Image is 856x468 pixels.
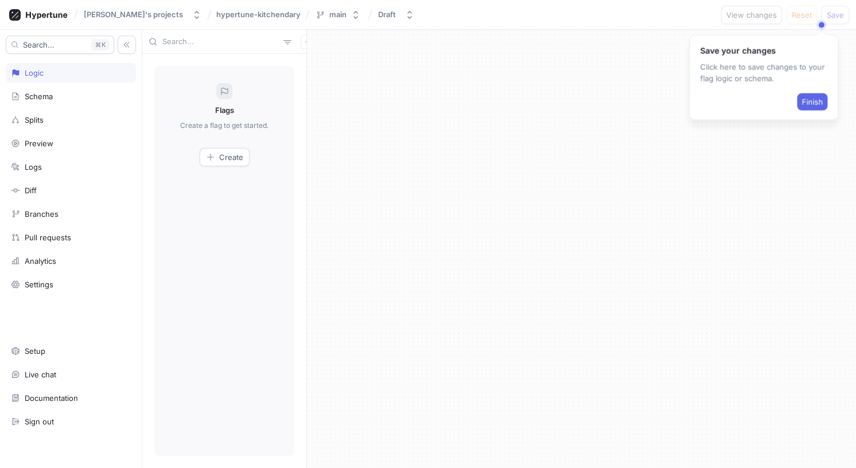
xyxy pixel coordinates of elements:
[6,36,114,54] button: Search...K
[23,41,55,48] span: Search...
[25,256,56,266] div: Analytics
[787,6,817,24] button: Reset
[726,11,777,18] span: View changes
[25,370,56,379] div: Live chat
[25,139,53,148] div: Preview
[25,115,44,124] div: Splits
[378,10,396,19] div: Draft
[25,393,78,403] div: Documentation
[6,388,136,408] a: Documentation
[25,280,53,289] div: Settings
[25,346,45,356] div: Setup
[25,417,54,426] div: Sign out
[25,209,59,219] div: Branches
[822,6,849,24] button: Save
[180,120,269,131] p: Create a flag to get started.
[25,92,53,101] div: Schema
[162,36,279,48] input: Search...
[797,93,828,111] button: Finish
[792,11,812,18] span: Reset
[79,5,206,24] button: [PERSON_NAME]'s projects
[84,10,183,19] div: [PERSON_NAME]'s projects
[25,68,44,77] div: Logic
[311,5,365,24] button: main
[701,45,828,57] p: Save your changes
[25,162,42,171] div: Logs
[200,148,250,166] button: Create
[215,105,234,116] p: Flags
[373,5,419,24] button: Draft
[25,186,37,195] div: Diff
[329,10,347,19] div: main
[721,6,782,24] button: View changes
[802,99,823,106] span: Finish
[91,39,109,50] div: K
[827,11,844,18] span: Save
[701,61,828,84] p: Click here to save changes to your flag logic or schema.
[25,233,71,242] div: Pull requests
[216,10,301,18] span: hypertune-kitchendary
[219,154,243,161] span: Create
